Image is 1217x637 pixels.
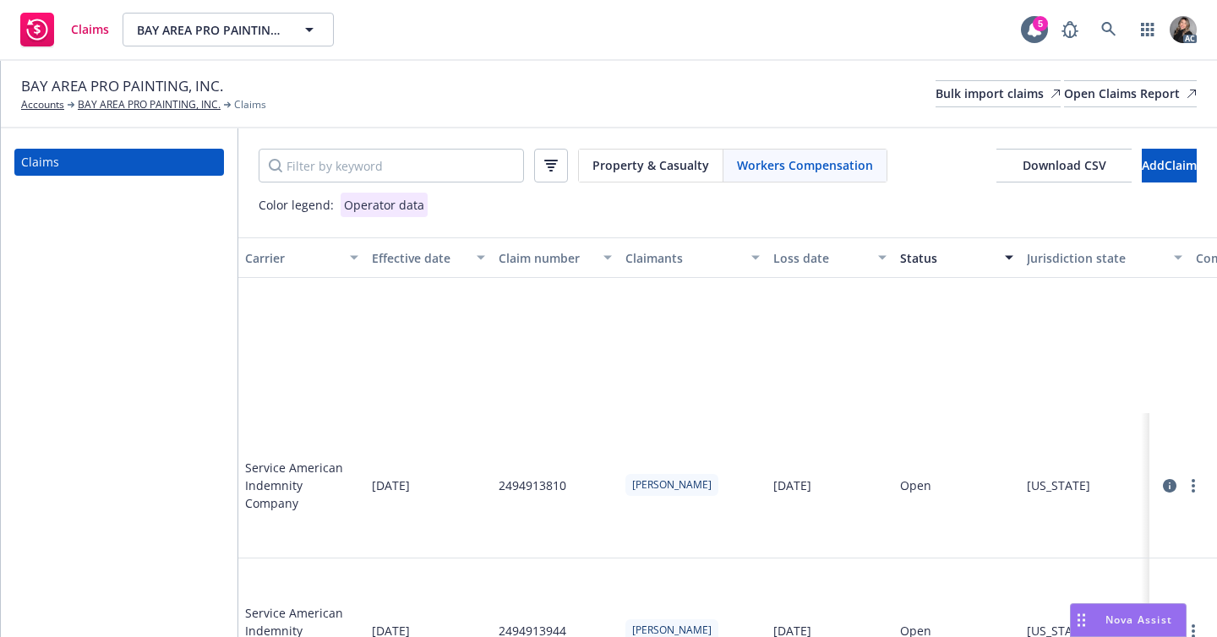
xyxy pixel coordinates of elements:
[632,477,712,493] span: [PERSON_NAME]
[259,149,524,182] input: Filter by keyword
[592,156,709,174] span: Property & Casualty
[1070,603,1187,637] button: Nova Assist
[1071,604,1092,636] div: Drag to move
[1131,13,1165,46] a: Switch app
[1105,612,1172,627] span: Nova Assist
[1183,476,1203,496] a: more
[737,156,873,174] span: Workers Compensation
[900,249,995,267] div: Status
[21,75,223,97] span: BAY AREA PRO PAINTING, INC.
[619,237,767,278] button: Claimants
[372,476,410,494] span: [DATE]
[234,97,266,112] span: Claims
[900,476,931,494] div: Open
[372,249,467,267] div: Effective date
[499,249,593,267] div: Claim number
[245,459,358,512] span: Service American Indemnity Company
[123,13,334,46] button: BAY AREA PRO PAINTING, INC.
[259,196,334,214] div: Color legend:
[1170,16,1197,43] img: photo
[1020,237,1189,278] button: Jurisdiction state
[1142,149,1197,182] button: AddClaim
[1064,80,1197,107] a: Open Claims Report
[773,476,811,494] div: [DATE]
[1092,13,1126,46] a: Search
[21,149,59,176] div: Claims
[936,80,1061,107] a: Bulk import claims
[625,249,741,267] div: Claimants
[238,237,365,278] button: Carrier
[1064,81,1197,106] div: Open Claims Report
[1033,16,1048,31] div: 5
[14,149,224,176] a: Claims
[936,81,1061,106] div: Bulk import claims
[71,23,109,36] span: Claims
[341,193,428,217] div: Operator data
[773,249,868,267] div: Loss date
[1027,476,1090,494] div: [US_STATE]
[1023,157,1106,173] span: Download CSV
[492,237,619,278] button: Claim number
[767,237,893,278] button: Loss date
[365,237,492,278] button: Effective date
[996,149,1132,182] button: Download CSV
[893,237,1020,278] button: Status
[137,21,283,39] span: BAY AREA PRO PAINTING, INC.
[245,249,340,267] div: Carrier
[21,97,64,112] a: Accounts
[1053,13,1087,46] a: Report a Bug
[1027,249,1164,267] div: Jurisdiction state
[996,149,1132,217] span: Download CSV
[1142,157,1197,173] span: Add Claim
[499,476,566,494] div: 2494913810
[78,97,221,112] a: BAY AREA PRO PAINTING, INC.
